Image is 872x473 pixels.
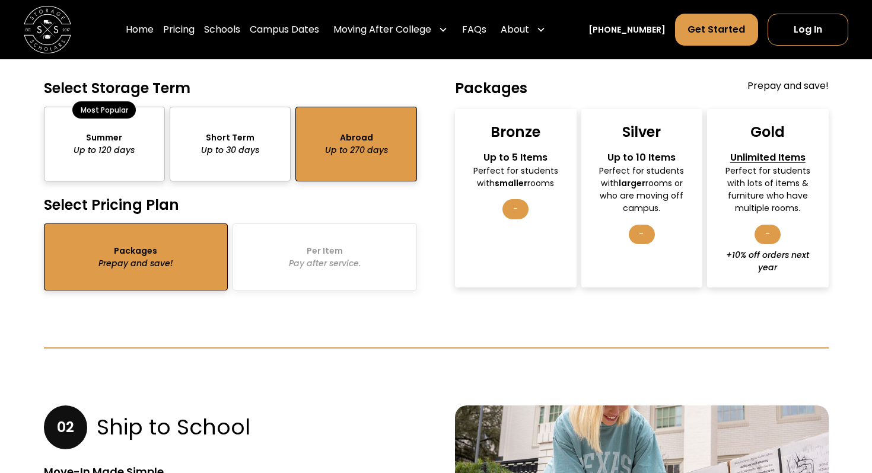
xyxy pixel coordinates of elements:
[755,225,781,245] div: -
[163,13,195,46] a: Pricing
[622,123,661,141] div: Silver
[44,79,829,290] form: package-pricing
[491,123,540,141] div: Bronze
[718,249,818,274] div: +10% off orders next year
[502,199,529,219] div: -
[768,14,848,46] a: Log In
[333,23,431,37] div: Moving After College
[466,151,566,165] div: Up to 5 Items
[629,225,655,245] div: -
[495,177,527,189] strong: smaller
[496,13,550,46] div: About
[718,151,818,165] div: Unlimited Items
[126,13,154,46] a: Home
[329,13,453,46] div: Moving After College
[462,13,486,46] a: FAQs
[72,101,136,119] div: Most Popular
[44,196,417,214] h4: Select Pricing Plan
[675,14,758,46] a: Get Started
[24,6,71,53] a: home
[44,79,417,97] h4: Select Storage Term
[718,165,818,215] div: Perfect for students with lots of items & furniture who have multiple rooms.
[250,13,319,46] a: Campus Dates
[591,151,692,165] div: Up to 10 Items
[44,405,88,449] div: 02
[24,6,71,53] img: Storage Scholars main logo
[466,165,566,190] div: Perfect for students with rooms
[747,79,829,97] div: Prepay and save!
[750,123,785,141] div: Gold
[588,24,666,36] a: [PHONE_NUMBER]
[619,177,645,189] strong: larger
[591,165,692,215] div: Perfect for students with rooms or who are moving off campus.
[97,414,250,440] h3: Ship to School
[501,23,529,37] div: About
[455,79,527,97] h4: Packages
[204,13,240,46] a: Schools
